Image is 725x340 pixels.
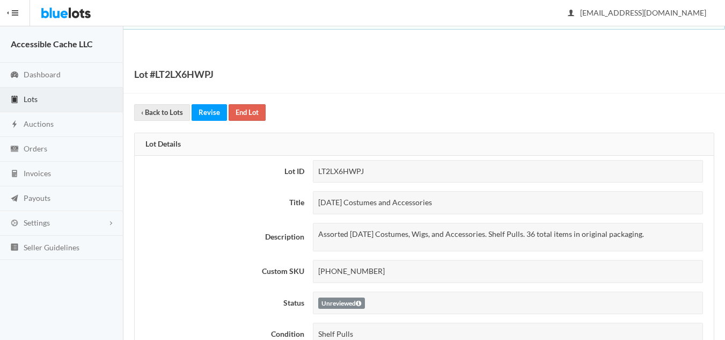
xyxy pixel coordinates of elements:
span: Seller Guidelines [24,243,79,252]
span: Payouts [24,193,50,202]
span: [EMAIL_ADDRESS][DOMAIN_NAME] [568,8,706,17]
ion-icon: calculator [9,169,20,179]
span: Dashboard [24,70,61,79]
div: LT2LX6HWPJ [313,160,703,183]
span: Settings [24,218,50,227]
div: [DATE] Costumes and Accessories [313,191,703,214]
ion-icon: flash [9,120,20,130]
div: [PHONE_NUMBER] [313,260,703,283]
ion-icon: paper plane [9,194,20,204]
ion-icon: person [566,9,576,19]
ion-icon: speedometer [9,70,20,81]
div: Lot Details [135,133,714,156]
label: Unreviewed [318,298,365,309]
p: Assorted [DATE] Costumes, Wigs, and Accessories. Shelf Pulls. 36 total items in original packaging. [318,228,698,241]
th: Status [135,287,309,319]
ion-icon: list box [9,243,20,253]
ion-icon: cog [9,219,20,229]
a: End Lot [229,104,266,121]
th: Title [135,187,309,219]
span: Invoices [24,169,51,178]
span: Lots [24,95,38,104]
ion-icon: clipboard [9,95,20,105]
h1: Lot #LT2LX6HWPJ [134,66,214,82]
span: Auctions [24,119,54,128]
strong: Accessible Cache LLC [11,39,93,49]
ion-icon: cash [9,144,20,155]
a: ‹ Back to Lots [134,104,190,121]
span: Orders [24,144,47,153]
th: Lot ID [135,156,309,187]
a: Revise [192,104,227,121]
th: Custom SKU [135,256,309,287]
th: Description [135,219,309,256]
